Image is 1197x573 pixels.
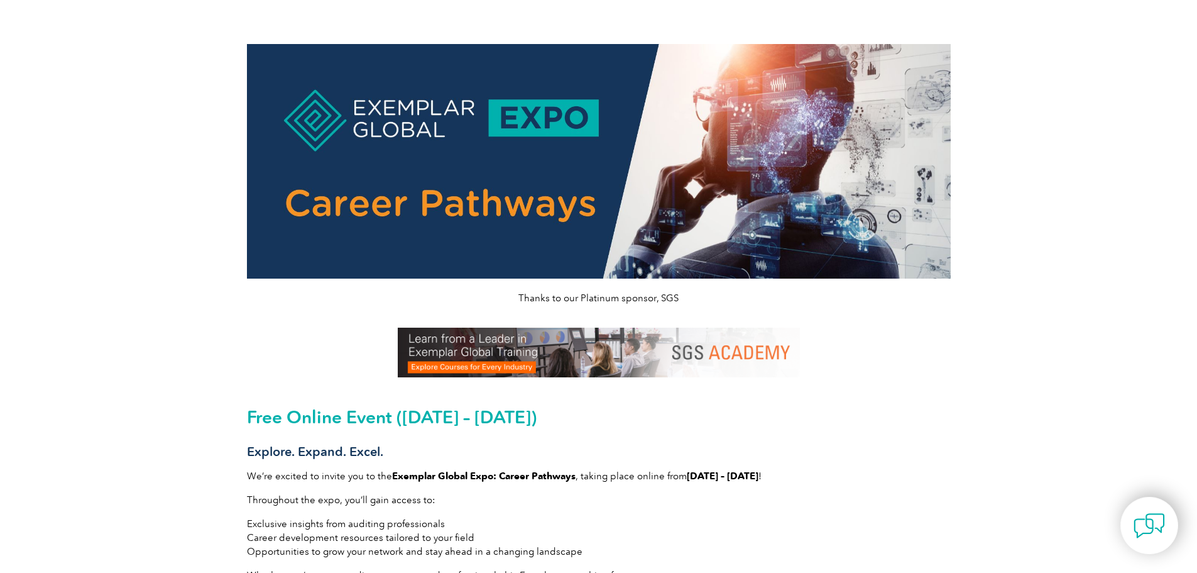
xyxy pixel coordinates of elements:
[247,493,951,507] p: Throughout the expo, you’ll gain access to:
[247,407,951,427] h2: Free Online Event ([DATE] – [DATE])
[398,328,800,377] img: SGS
[687,470,758,482] strong: [DATE] – [DATE]
[392,470,576,482] strong: Exemplar Global Expo: Career Pathways
[247,531,951,545] li: Career development resources tailored to your field
[1134,510,1165,542] img: contact-chat.png
[247,517,951,531] li: Exclusive insights from auditing professionals
[247,291,951,305] p: Thanks to our Platinum sponsor, SGS
[247,44,951,279] img: career pathways
[247,545,951,559] li: Opportunities to grow your network and stay ahead in a changing landscape
[247,444,951,460] h3: Explore. Expand. Excel.
[247,469,951,483] p: We’re excited to invite you to the , taking place online from !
